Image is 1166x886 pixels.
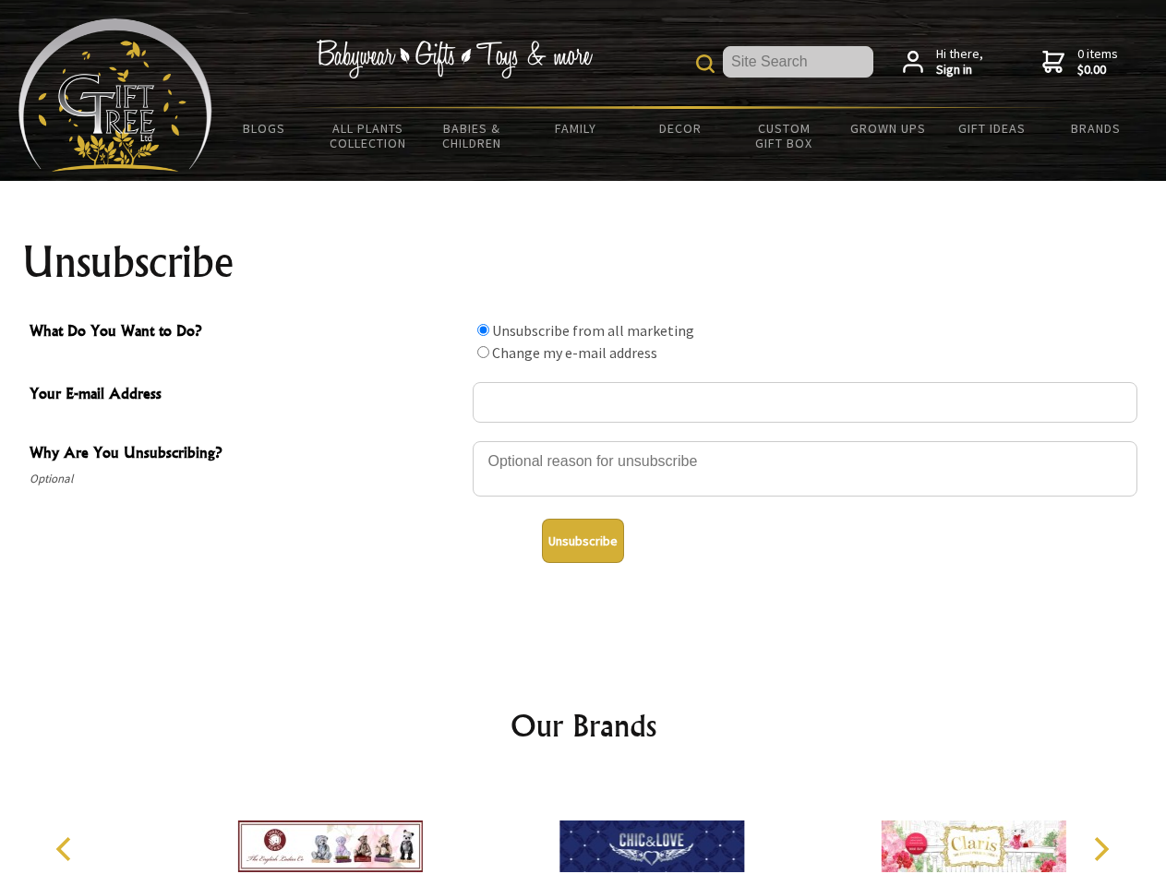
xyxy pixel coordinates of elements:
[903,46,983,78] a: Hi there,Sign in
[37,703,1130,748] h2: Our Brands
[22,240,1145,284] h1: Unsubscribe
[1042,46,1118,78] a: 0 items$0.00
[1080,829,1121,869] button: Next
[936,46,983,78] span: Hi there,
[940,109,1044,148] a: Gift Ideas
[542,519,624,563] button: Unsubscribe
[18,18,212,172] img: Babyware - Gifts - Toys and more...
[628,109,732,148] a: Decor
[212,109,317,148] a: BLOGS
[46,829,87,869] button: Previous
[1077,45,1118,78] span: 0 items
[1077,62,1118,78] strong: $0.00
[492,343,657,362] label: Change my e-mail address
[492,321,694,340] label: Unsubscribe from all marketing
[524,109,629,148] a: Family
[936,62,983,78] strong: Sign in
[420,109,524,162] a: Babies & Children
[1044,109,1148,148] a: Brands
[473,382,1137,423] input: Your E-mail Address
[473,441,1137,497] textarea: Why Are You Unsubscribing?
[317,109,421,162] a: All Plants Collection
[477,346,489,358] input: What Do You Want to Do?
[696,54,715,73] img: product search
[316,40,593,78] img: Babywear - Gifts - Toys & more
[30,319,463,346] span: What Do You Want to Do?
[477,324,489,336] input: What Do You Want to Do?
[30,468,463,490] span: Optional
[835,109,940,148] a: Grown Ups
[723,46,873,78] input: Site Search
[732,109,836,162] a: Custom Gift Box
[30,441,463,468] span: Why Are You Unsubscribing?
[30,382,463,409] span: Your E-mail Address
